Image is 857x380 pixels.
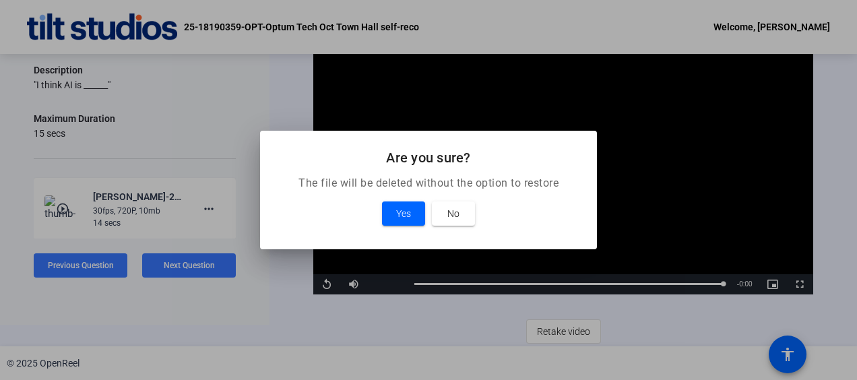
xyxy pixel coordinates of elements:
span: No [447,205,459,222]
span: Yes [396,205,411,222]
p: The file will be deleted without the option to restore [276,175,581,191]
h2: Are you sure? [276,147,581,168]
button: No [432,201,475,226]
button: Yes [382,201,425,226]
